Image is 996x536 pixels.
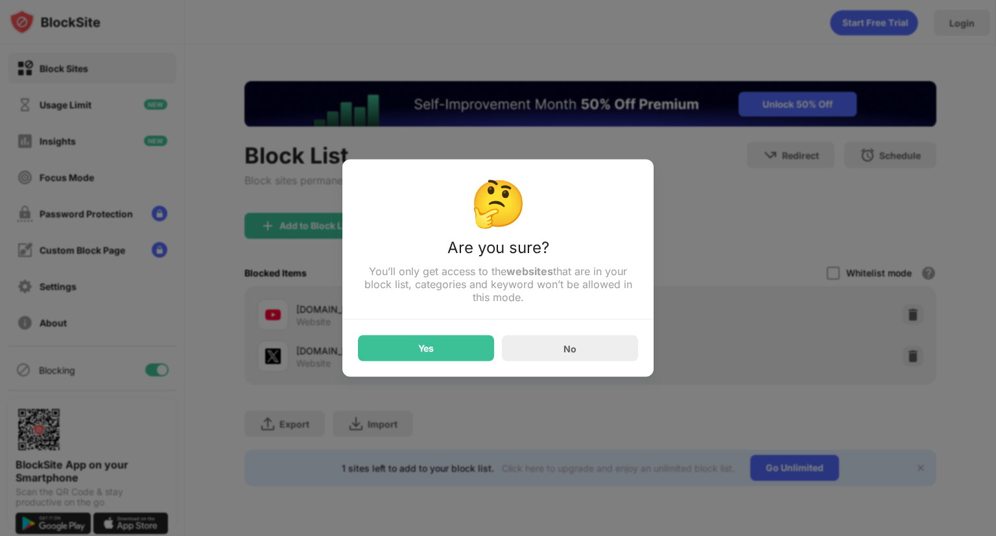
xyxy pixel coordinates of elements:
[563,343,576,354] div: No
[358,238,638,265] div: Are you sure?
[506,265,553,278] strong: websites
[418,343,434,354] div: Yes
[358,265,638,304] div: You’ll only get access to the that are in your block list, categories and keyword won’t be allowe...
[358,175,638,230] div: 🤔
